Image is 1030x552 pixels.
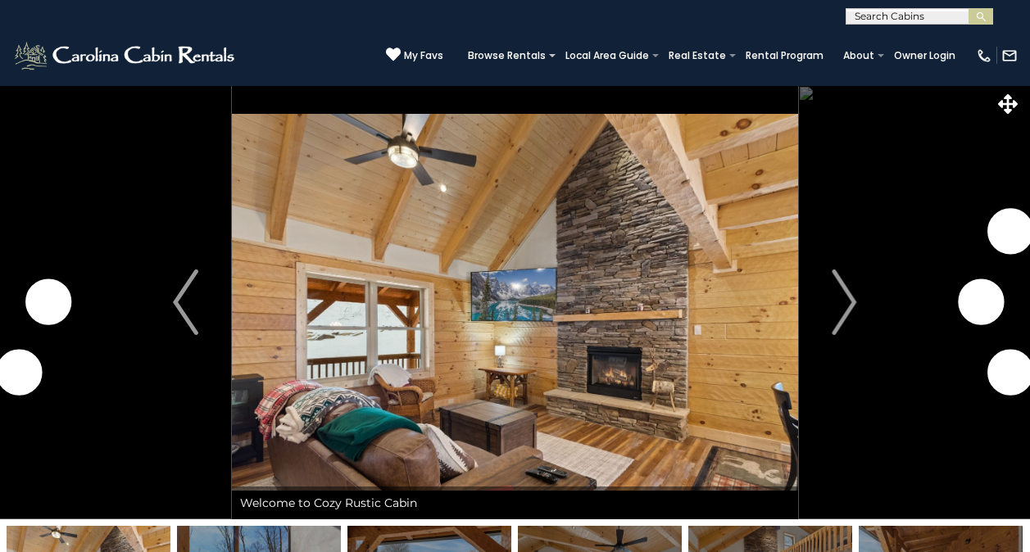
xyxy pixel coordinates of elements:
[832,269,856,335] img: arrow
[232,486,798,519] div: Welcome to Cozy Rustic Cabin
[386,47,443,64] a: My Favs
[798,85,890,519] button: Next
[737,44,832,67] a: Rental Program
[139,85,231,519] button: Previous
[173,269,197,335] img: arrow
[12,39,239,72] img: White-1-2.png
[886,44,964,67] a: Owner Login
[835,44,883,67] a: About
[557,44,657,67] a: Local Area Guide
[404,48,443,63] span: My Favs
[660,44,734,67] a: Real Estate
[460,44,554,67] a: Browse Rentals
[976,48,992,64] img: phone-regular-white.png
[1001,48,1018,64] img: mail-regular-white.png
